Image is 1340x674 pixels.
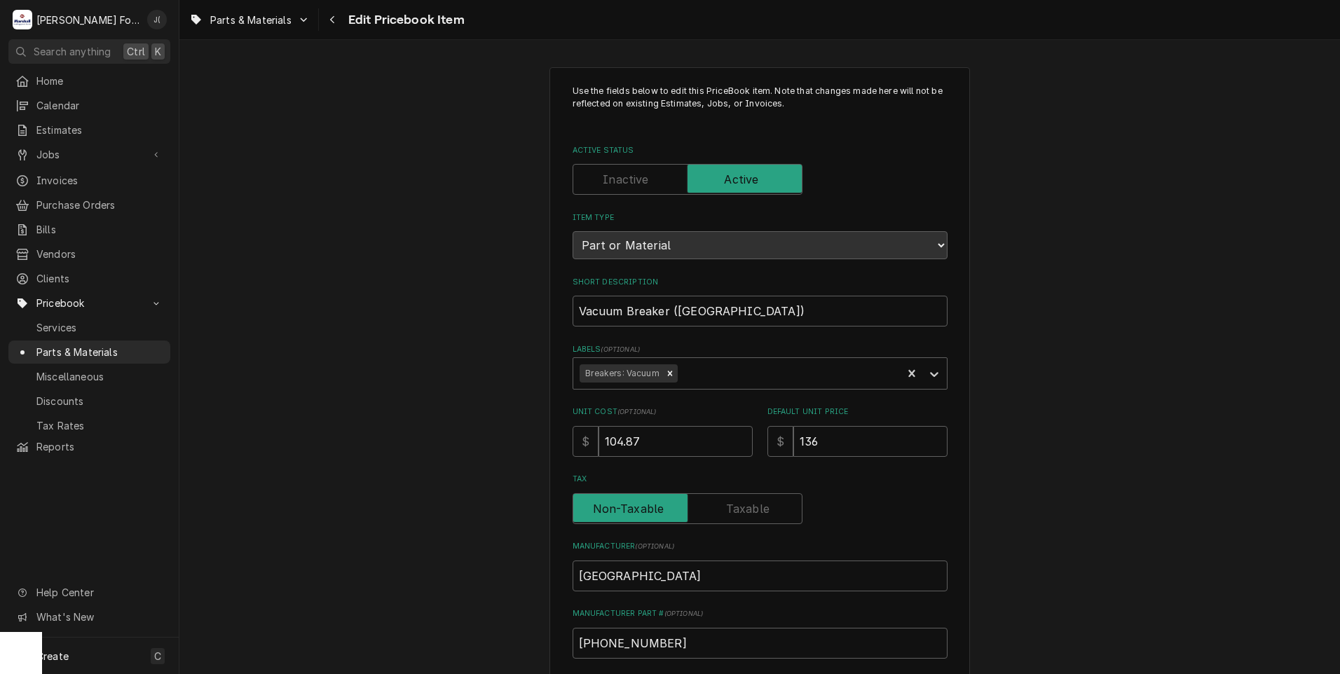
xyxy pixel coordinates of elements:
[573,277,948,326] div: Short Description
[36,74,163,88] span: Home
[8,69,170,92] a: Home
[36,247,163,261] span: Vendors
[573,344,948,355] label: Labels
[8,435,170,458] a: Reports
[8,94,170,117] a: Calendar
[617,408,657,415] span: ( optional )
[155,44,161,59] span: K
[36,271,163,286] span: Clients
[573,296,948,326] input: Name used to describe this Part or Material
[36,585,162,600] span: Help Center
[573,426,599,457] div: $
[8,414,170,437] a: Tax Rates
[573,145,948,195] div: Active Status
[8,581,170,604] a: Go to Help Center
[8,39,170,64] button: Search anythingCtrlK
[767,426,793,457] div: $
[184,8,315,32] a: Go to Parts & Materials
[573,474,948,523] div: Tax
[573,406,753,456] div: Unit Cost
[8,291,170,315] a: Go to Pricebook
[573,474,948,485] label: Tax
[127,44,145,59] span: Ctrl
[573,85,948,123] p: Use the fields below to edit this PriceBook item. Note that changes made here will not be reflect...
[36,222,163,237] span: Bills
[36,296,142,310] span: Pricebook
[36,394,163,408] span: Discounts
[36,147,142,162] span: Jobs
[573,608,948,619] label: Manufacturer Part #
[36,345,163,359] span: Parts & Materials
[36,173,163,188] span: Invoices
[147,10,167,29] div: J(
[573,212,948,223] label: Item Type
[8,267,170,290] a: Clients
[36,418,163,433] span: Tax Rates
[767,406,948,418] label: Default Unit Price
[322,8,344,31] button: Navigate back
[8,316,170,339] a: Services
[8,605,170,628] a: Go to What's New
[580,364,662,383] div: Breakers: Vacuum
[601,345,640,353] span: ( optional )
[8,118,170,142] a: Estimates
[13,10,32,29] div: Marshall Food Equipment Service's Avatar
[8,169,170,192] a: Invoices
[36,369,163,384] span: Miscellaneous
[13,10,32,29] div: M
[36,123,163,137] span: Estimates
[36,13,139,27] div: [PERSON_NAME] Food Equipment Service
[36,610,162,624] span: What's New
[767,406,948,456] div: Default Unit Price
[210,13,292,27] span: Parts & Materials
[573,145,948,156] label: Active Status
[573,212,948,259] div: Item Type
[8,365,170,388] a: Miscellaneous
[8,390,170,413] a: Discounts
[344,11,465,29] span: Edit Pricebook Item
[8,341,170,364] a: Parts & Materials
[36,439,163,454] span: Reports
[154,649,161,663] span: C
[635,542,674,550] span: ( optional )
[662,364,678,383] div: Remove Breakers: Vacuum
[147,10,167,29] div: Jeff Debigare (109)'s Avatar
[664,610,704,617] span: ( optional )
[36,198,163,212] span: Purchase Orders
[36,98,163,113] span: Calendar
[573,277,948,288] label: Short Description
[573,406,753,418] label: Unit Cost
[573,344,948,390] div: Labels
[573,541,948,552] label: Manufacturer
[8,193,170,216] a: Purchase Orders
[36,320,163,335] span: Services
[573,608,948,658] div: Manufacturer Part #
[8,143,170,166] a: Go to Jobs
[36,650,69,662] span: Create
[573,541,948,591] div: Manufacturer
[8,242,170,266] a: Vendors
[8,218,170,241] a: Bills
[34,44,111,59] span: Search anything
